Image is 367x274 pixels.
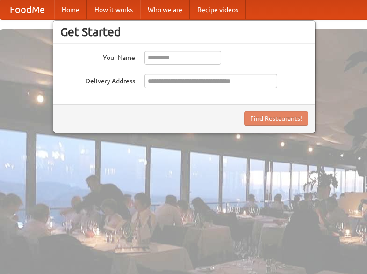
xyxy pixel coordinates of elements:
[60,74,135,86] label: Delivery Address
[0,0,54,19] a: FoodMe
[54,0,87,19] a: Home
[244,111,308,126] button: Find Restaurants!
[60,25,308,39] h3: Get Started
[60,51,135,62] label: Your Name
[140,0,190,19] a: Who we are
[190,0,246,19] a: Recipe videos
[87,0,140,19] a: How it works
